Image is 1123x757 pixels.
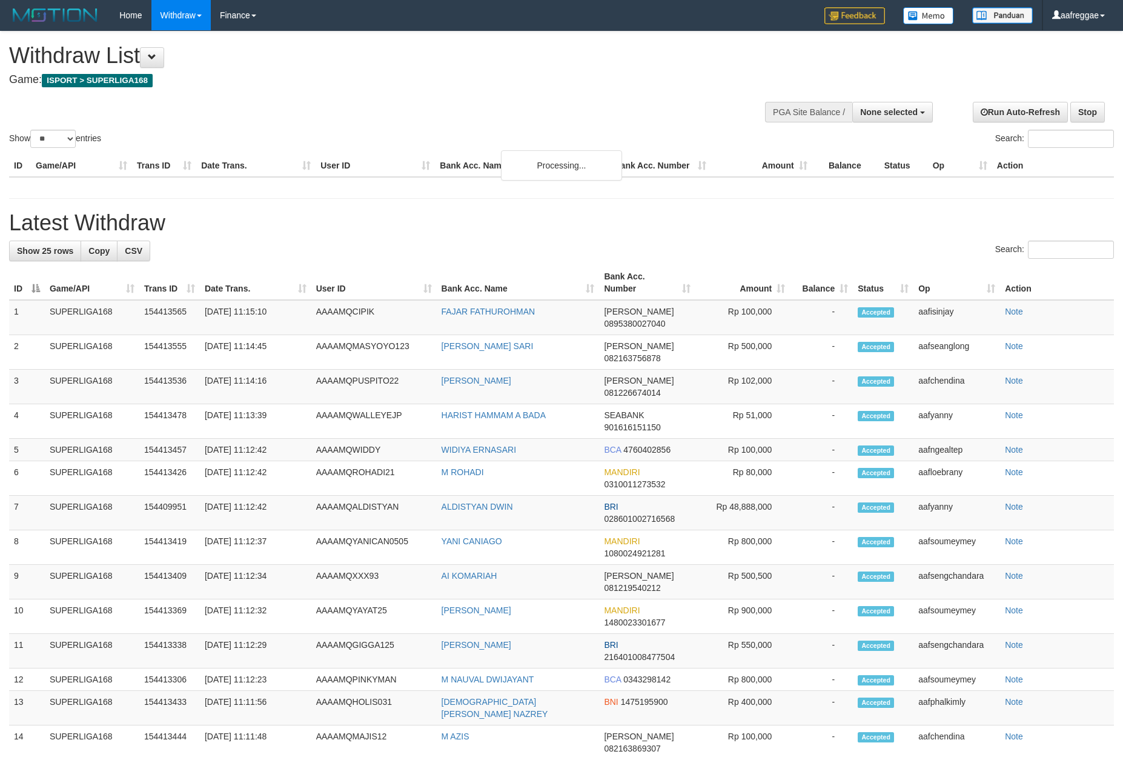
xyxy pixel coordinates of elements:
[9,6,101,24] img: MOTION_logo.png
[200,599,311,634] td: [DATE] 11:12:32
[200,265,311,300] th: Date Trans.: activate to sort column ascending
[790,439,853,461] td: -
[913,335,1000,370] td: aafseanglong
[88,246,110,256] span: Copy
[604,549,665,558] span: Copy 1080024921281 to clipboard
[695,565,790,599] td: Rp 500,500
[790,634,853,669] td: -
[442,341,534,351] a: [PERSON_NAME] SARI
[81,241,118,261] a: Copy
[9,211,1114,235] h1: Latest Withdraw
[913,634,1000,669] td: aafsengchandara
[913,691,1000,725] td: aafphalkimly
[200,634,311,669] td: [DATE] 11:12:29
[695,404,790,439] td: Rp 51,000
[45,335,139,370] td: SUPERLIGA168
[9,599,45,634] td: 10
[200,439,311,461] td: [DATE] 11:12:42
[442,410,546,420] a: HARIST HAMMAM A BADA
[442,536,502,546] a: YANI CANIAGO
[695,439,790,461] td: Rp 100,000
[913,599,1000,634] td: aafsoumeymey
[139,439,200,461] td: 154413457
[913,496,1000,530] td: aafyanny
[9,691,45,725] td: 13
[913,265,1000,300] th: Op: activate to sort column ascending
[311,599,437,634] td: AAAAMQYAYAT25
[117,241,150,261] a: CSV
[1005,697,1023,707] a: Note
[200,691,311,725] td: [DATE] 11:11:56
[604,514,675,524] span: Copy 028601002716568 to clipboard
[913,530,1000,565] td: aafsoumeymey
[442,376,511,385] a: [PERSON_NAME]
[45,669,139,691] td: SUPERLIGA168
[790,404,853,439] td: -
[9,155,31,177] th: ID
[139,300,200,335] td: 154413565
[442,697,548,719] a: [DEMOGRAPHIC_DATA][PERSON_NAME] NAZREY
[790,691,853,725] td: -
[200,461,311,496] td: [DATE] 11:12:42
[824,7,885,24] img: Feedback.jpg
[311,496,437,530] td: AAAAMQALDISTYAN
[858,502,894,513] span: Accepted
[435,155,609,177] th: Bank Acc. Name
[913,300,1000,335] td: aafisinjay
[139,691,200,725] td: 154413433
[695,599,790,634] td: Rp 900,000
[858,606,894,616] span: Accepted
[852,102,933,122] button: None selected
[311,634,437,669] td: AAAAMQGIGGA125
[196,155,316,177] th: Date Trans.
[604,732,674,741] span: [PERSON_NAME]
[604,502,618,512] span: BRI
[45,634,139,669] td: SUPERLIGA168
[604,353,660,363] span: Copy 082163756878 to clipboard
[604,307,674,316] span: [PERSON_NAME]
[311,300,437,335] td: AAAAMQCIPIK
[604,341,674,351] span: [PERSON_NAME]
[45,300,139,335] td: SUPERLIGA168
[45,370,139,404] td: SUPERLIGA168
[858,572,894,582] span: Accepted
[599,265,695,300] th: Bank Acc. Number: activate to sort column ascending
[437,265,600,300] th: Bank Acc. Name: activate to sort column ascending
[311,335,437,370] td: AAAAMQMASYOYO123
[604,652,675,662] span: Copy 216401008477504 to clipboard
[9,44,737,68] h1: Withdraw List
[913,669,1000,691] td: aafsoumeymey
[604,640,618,650] span: BRI
[45,265,139,300] th: Game/API: activate to sort column ascending
[139,404,200,439] td: 154413478
[913,439,1000,461] td: aafngealtep
[9,265,45,300] th: ID: activate to sort column descending
[45,599,139,634] td: SUPERLIGA168
[604,319,665,328] span: Copy 0895380027040 to clipboard
[311,565,437,599] td: AAAAMQXXX93
[695,691,790,725] td: Rp 400,000
[695,335,790,370] td: Rp 500,000
[973,102,1068,122] a: Run Auto-Refresh
[45,691,139,725] td: SUPERLIGA168
[139,634,200,669] td: 154413338
[200,565,311,599] td: [DATE] 11:12:34
[790,669,853,691] td: -
[604,605,640,615] span: MANDIRI
[972,7,1033,24] img: panduan.png
[9,404,45,439] td: 4
[139,461,200,496] td: 154413426
[621,697,668,707] span: Copy 1475195900 to clipboard
[695,634,790,669] td: Rp 550,000
[604,467,640,477] span: MANDIRI
[442,605,511,615] a: [PERSON_NAME]
[9,634,45,669] td: 11
[604,618,665,627] span: Copy 1480023301677 to clipboard
[17,246,73,256] span: Show 25 rows
[45,565,139,599] td: SUPERLIGA168
[1005,376,1023,385] a: Note
[132,155,196,177] th: Trans ID
[9,335,45,370] td: 2
[858,376,894,387] span: Accepted
[9,370,45,404] td: 3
